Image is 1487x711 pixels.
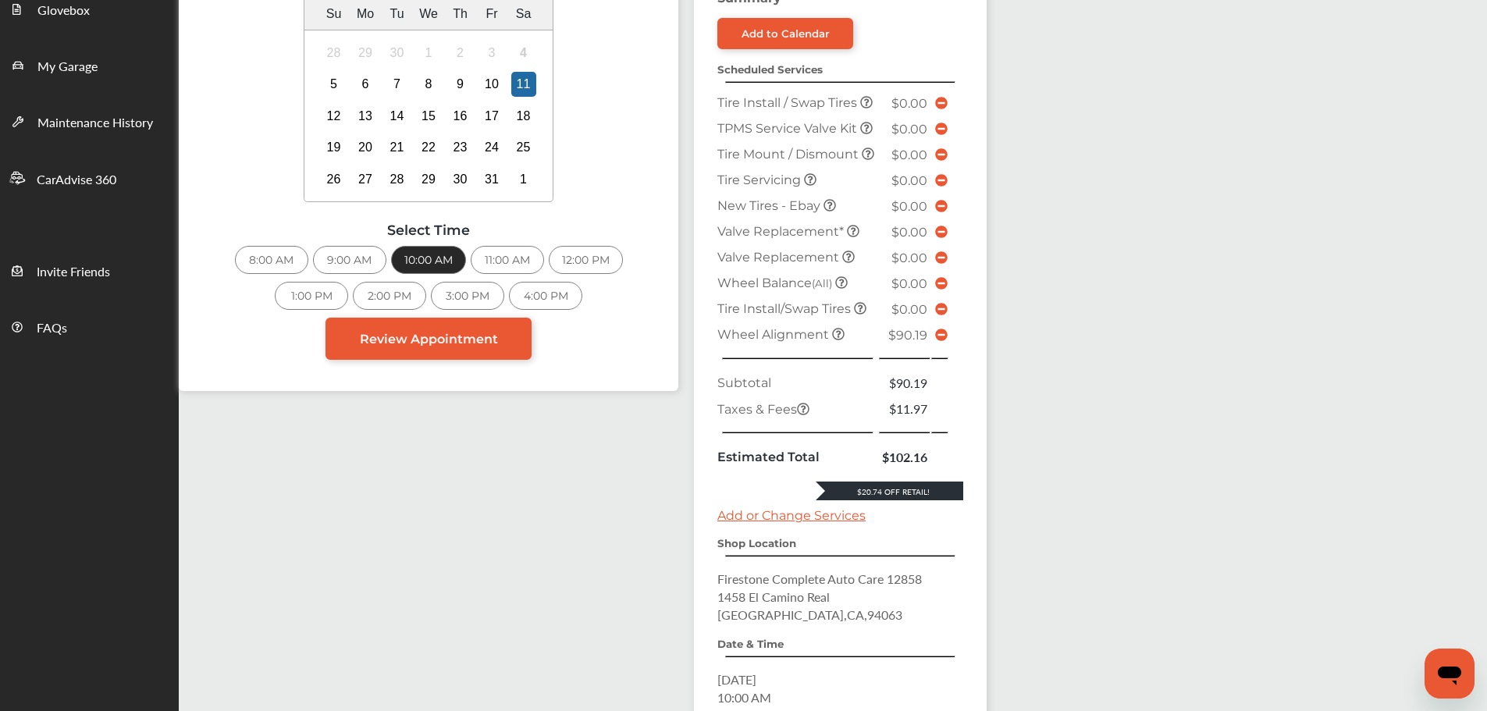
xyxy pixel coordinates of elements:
[479,104,504,129] div: Choose Friday, October 17th, 2025
[194,222,663,238] div: Select Time
[448,104,473,129] div: Choose Thursday, October 16th, 2025
[891,148,927,162] span: $0.00
[511,2,536,27] div: Sa
[717,670,756,688] span: [DATE]
[37,318,67,339] span: FAQs
[717,224,847,239] span: Valve Replacement*
[891,276,927,291] span: $0.00
[717,147,862,162] span: Tire Mount / Dismount
[511,167,536,192] div: Choose Saturday, November 1st, 2025
[878,444,931,470] td: $102.16
[448,135,473,160] div: Choose Thursday, October 23rd, 2025
[416,72,441,97] div: Choose Wednesday, October 8th, 2025
[313,246,386,274] div: 9:00 AM
[37,1,90,21] span: Glovebox
[479,41,504,66] div: Not available Friday, October 3rd, 2025
[717,606,902,624] span: [GEOGRAPHIC_DATA] , CA , 94063
[891,96,927,111] span: $0.00
[742,27,830,40] div: Add to Calendar
[37,170,116,190] span: CarAdvise 360
[353,282,426,310] div: 2:00 PM
[717,198,824,213] span: New Tires - Ebay
[713,370,878,396] td: Subtotal
[717,250,842,265] span: Valve Replacement
[479,2,504,27] div: Fr
[322,104,347,129] div: Choose Sunday, October 12th, 2025
[353,104,378,129] div: Choose Monday, October 13th, 2025
[322,167,347,192] div: Choose Sunday, October 26th, 2025
[322,41,347,66] div: Not available Sunday, September 28th, 2025
[1,37,178,93] a: My Garage
[353,2,378,27] div: Mo
[322,135,347,160] div: Choose Sunday, October 19th, 2025
[717,688,771,706] span: 10:00 AM
[385,167,410,192] div: Choose Tuesday, October 28th, 2025
[878,370,931,396] td: $90.19
[812,277,832,290] small: (All)
[479,135,504,160] div: Choose Friday, October 24th, 2025
[385,135,410,160] div: Choose Tuesday, October 21st, 2025
[891,199,927,214] span: $0.00
[549,246,623,274] div: 12:00 PM
[509,282,582,310] div: 4:00 PM
[391,246,466,274] div: 10:00 AM
[416,167,441,192] div: Choose Wednesday, October 29th, 2025
[322,2,347,27] div: Su
[717,508,866,523] a: Add or Change Services
[717,63,823,76] strong: Scheduled Services
[322,72,347,97] div: Choose Sunday, October 5th, 2025
[416,2,441,27] div: We
[416,104,441,129] div: Choose Wednesday, October 15th, 2025
[511,104,536,129] div: Choose Saturday, October 18th, 2025
[353,72,378,97] div: Choose Monday, October 6th, 2025
[353,135,378,160] div: Choose Monday, October 20th, 2025
[479,72,504,97] div: Choose Friday, October 10th, 2025
[816,486,963,497] div: $20.74 Off Retail!
[511,41,536,66] div: Not available Saturday, October 4th, 2025
[717,18,853,49] a: Add to Calendar
[717,95,860,110] span: Tire Install / Swap Tires
[235,246,308,274] div: 8:00 AM
[713,444,878,470] td: Estimated Total
[1425,649,1475,699] iframe: Button to launch messaging window
[37,262,110,283] span: Invite Friends
[717,327,832,342] span: Wheel Alignment
[891,122,927,137] span: $0.00
[385,72,410,97] div: Choose Tuesday, October 7th, 2025
[878,396,931,421] td: $11.97
[318,37,539,195] div: month 2025-10
[891,225,927,240] span: $0.00
[717,570,922,588] span: Firestone Complete Auto Care 12858
[717,638,784,650] strong: Date & Time
[416,135,441,160] div: Choose Wednesday, October 22nd, 2025
[385,41,410,66] div: Not available Tuesday, September 30th, 2025
[891,173,927,188] span: $0.00
[479,167,504,192] div: Choose Friday, October 31st, 2025
[353,167,378,192] div: Choose Monday, October 27th, 2025
[511,135,536,160] div: Choose Saturday, October 25th, 2025
[360,332,498,347] span: Review Appointment
[448,72,473,97] div: Choose Thursday, October 9th, 2025
[717,537,796,549] strong: Shop Location
[891,302,927,317] span: $0.00
[353,41,378,66] div: Not available Monday, September 29th, 2025
[717,402,809,417] span: Taxes & Fees
[448,167,473,192] div: Choose Thursday, October 30th, 2025
[448,2,473,27] div: Th
[37,113,153,133] span: Maintenance History
[888,328,927,343] span: $90.19
[511,72,536,97] div: Choose Saturday, October 11th, 2025
[448,41,473,66] div: Not available Thursday, October 2nd, 2025
[717,121,860,136] span: TPMS Service Valve Kit
[431,282,504,310] div: 3:00 PM
[1,93,178,149] a: Maintenance History
[717,172,804,187] span: Tire Servicing
[275,282,348,310] div: 1:00 PM
[416,41,441,66] div: Not available Wednesday, October 1st, 2025
[326,318,532,360] a: Review Appointment
[37,57,98,77] span: My Garage
[717,588,830,606] span: 1458 El Camino Real
[471,246,544,274] div: 11:00 AM
[891,251,927,265] span: $0.00
[717,276,835,290] span: Wheel Balance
